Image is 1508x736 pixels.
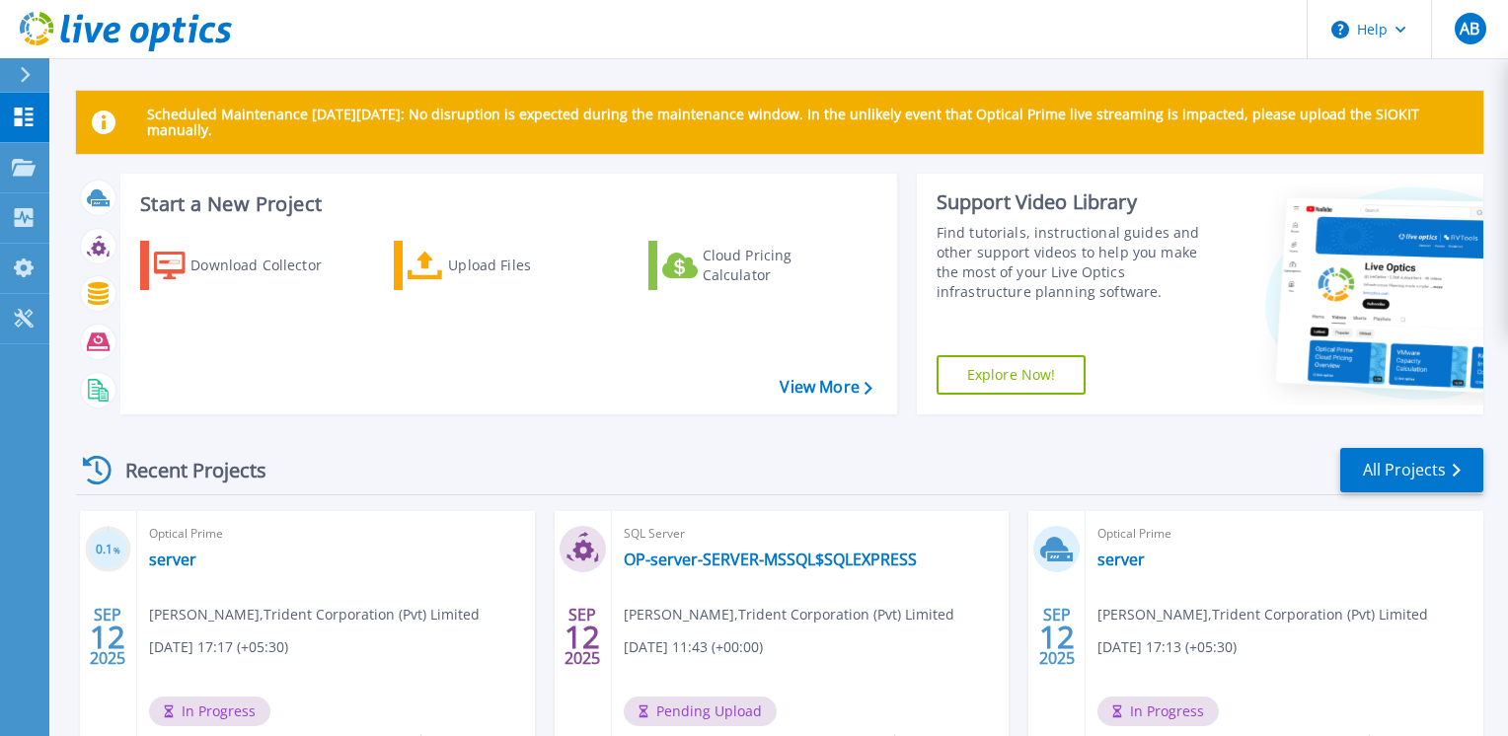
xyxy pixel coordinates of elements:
[624,550,917,569] a: OP-server-SERVER-MSSQL$SQLEXPRESS
[140,193,871,215] h3: Start a New Project
[113,545,120,555] span: %
[76,446,293,494] div: Recent Projects
[937,189,1221,215] div: Support Video Library
[648,241,868,290] a: Cloud Pricing Calculator
[624,636,763,658] span: [DATE] 11:43 (+00:00)
[780,378,871,397] a: View More
[448,246,606,285] div: Upload Files
[937,355,1087,395] a: Explore Now!
[149,523,523,545] span: Optical Prime
[90,628,125,645] span: 12
[1340,448,1483,492] a: All Projects
[149,550,196,569] a: server
[1097,550,1145,569] a: server
[149,697,270,726] span: In Progress
[1460,21,1479,37] span: AB
[147,107,1468,138] p: Scheduled Maintenance [DATE][DATE]: No disruption is expected during the maintenance window. In t...
[1097,636,1237,658] span: [DATE] 17:13 (+05:30)
[1097,697,1219,726] span: In Progress
[937,223,1221,302] div: Find tutorials, instructional guides and other support videos to help you make the most of your L...
[624,697,777,726] span: Pending Upload
[1039,628,1075,645] span: 12
[89,601,126,673] div: SEP 2025
[1038,601,1076,673] div: SEP 2025
[564,601,601,673] div: SEP 2025
[1097,523,1471,545] span: Optical Prime
[624,604,954,626] span: [PERSON_NAME] , Trident Corporation (Pvt) Limited
[149,636,288,658] span: [DATE] 17:17 (+05:30)
[149,604,480,626] span: [PERSON_NAME] , Trident Corporation (Pvt) Limited
[85,539,131,561] h3: 0.1
[190,246,348,285] div: Download Collector
[140,241,360,290] a: Download Collector
[394,241,614,290] a: Upload Files
[703,246,861,285] div: Cloud Pricing Calculator
[624,523,998,545] span: SQL Server
[1097,604,1428,626] span: [PERSON_NAME] , Trident Corporation (Pvt) Limited
[565,628,600,645] span: 12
